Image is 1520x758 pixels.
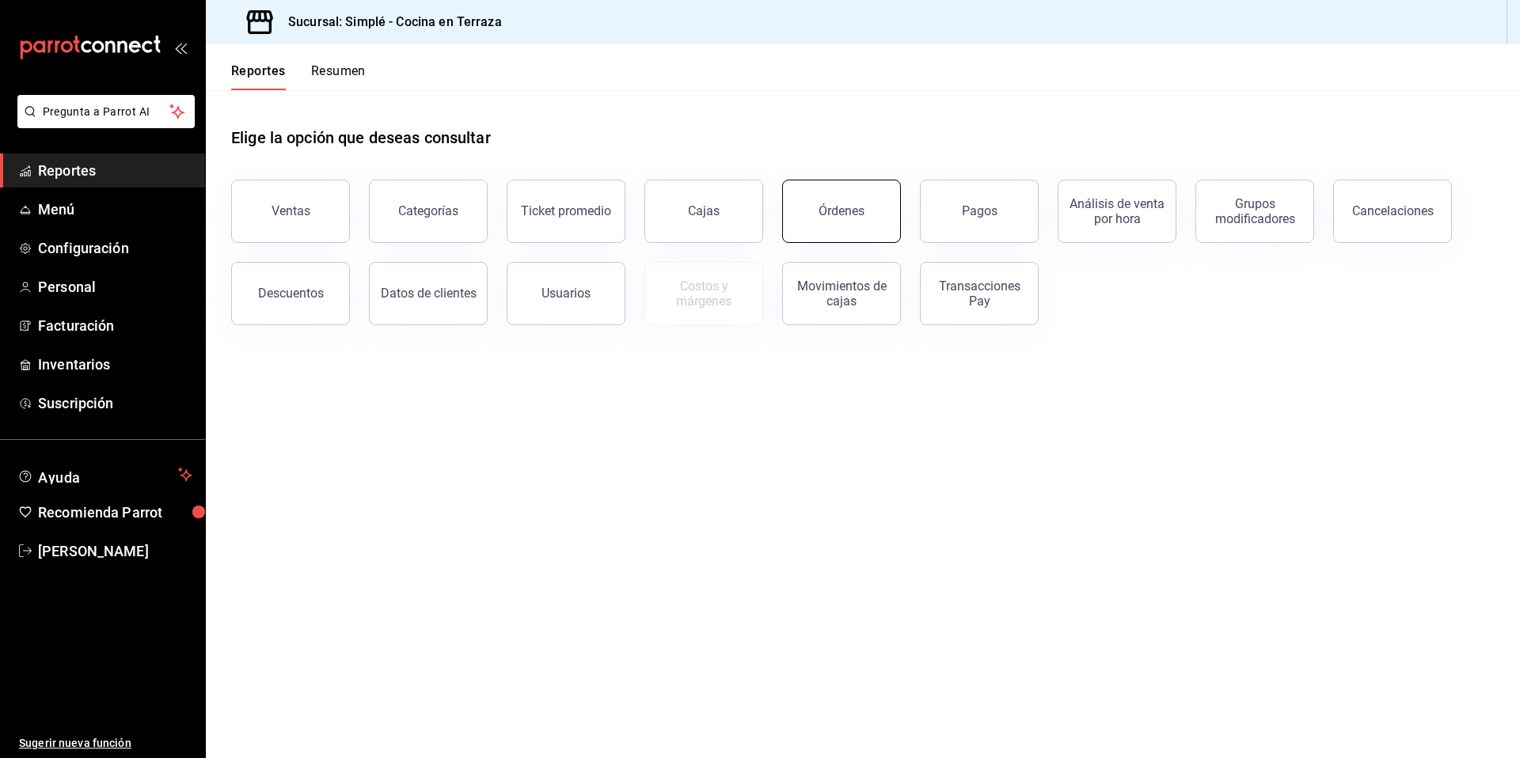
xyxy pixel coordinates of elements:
[11,115,195,131] a: Pregunta a Parrot AI
[272,203,310,218] div: Ventas
[1058,180,1176,243] button: Análisis de venta por hora
[782,262,901,325] button: Movimientos de cajas
[231,180,350,243] button: Ventas
[962,203,997,218] div: Pagos
[655,279,753,309] div: Costos y márgenes
[1195,180,1314,243] button: Grupos modificadores
[231,262,350,325] button: Descuentos
[275,13,502,32] h3: Sucursal: Simplé - Cocina en Terraza
[38,160,192,181] span: Reportes
[521,203,611,218] div: Ticket promedio
[688,203,720,218] div: Cajas
[782,180,901,243] button: Órdenes
[38,237,192,259] span: Configuración
[920,180,1039,243] button: Pagos
[311,63,366,90] button: Resumen
[792,279,891,309] div: Movimientos de cajas
[38,392,192,414] span: Suscripción
[231,63,286,90] button: Reportes
[381,286,477,301] div: Datos de clientes
[38,465,172,484] span: Ayuda
[920,262,1039,325] button: Transacciones Pay
[1333,180,1452,243] button: Cancelaciones
[541,286,591,301] div: Usuarios
[369,180,488,243] button: Categorías
[38,540,192,562] span: [PERSON_NAME]
[19,735,192,752] span: Sugerir nueva función
[398,203,458,218] div: Categorías
[930,279,1028,309] div: Transacciones Pay
[258,286,324,301] div: Descuentos
[231,126,491,150] h1: Elige la opción que deseas consultar
[38,502,192,523] span: Recomienda Parrot
[38,276,192,298] span: Personal
[507,180,625,243] button: Ticket promedio
[644,180,763,243] button: Cajas
[43,104,170,120] span: Pregunta a Parrot AI
[231,63,366,90] div: navigation tabs
[369,262,488,325] button: Datos de clientes
[1068,196,1166,226] div: Análisis de venta por hora
[507,262,625,325] button: Usuarios
[174,41,187,54] button: open_drawer_menu
[1352,203,1434,218] div: Cancelaciones
[38,354,192,375] span: Inventarios
[17,95,195,128] button: Pregunta a Parrot AI
[38,199,192,220] span: Menú
[38,315,192,336] span: Facturación
[1206,196,1304,226] div: Grupos modificadores
[644,262,763,325] button: Contrata inventarios para ver este reporte
[819,203,864,218] div: Órdenes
